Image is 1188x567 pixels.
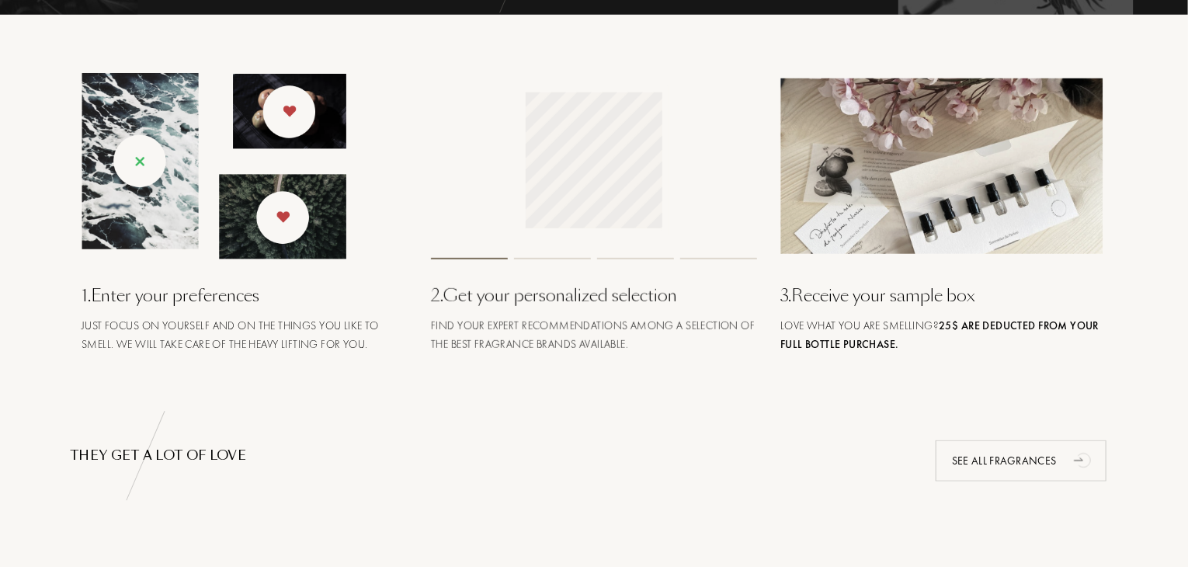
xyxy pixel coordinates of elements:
[780,318,1099,351] span: 25$ are deducted from your full bottle purchase.
[780,283,1106,308] div: 3 . Receive your sample box
[780,78,1106,254] img: box_landing_top.png
[82,73,346,259] img: landing_swipe.png
[82,316,408,353] div: Just focus on yourself and on the things you like to smell. We will take care of the heavy liftin...
[70,447,1118,465] div: THEY GET A LOT OF LOVE
[1068,444,1099,475] div: animation
[82,283,408,308] div: 1 . Enter your preferences
[431,283,757,308] div: 2 . Get your personalized selection
[780,318,1099,351] span: Love what you are smelling?
[431,316,757,353] div: Find your expert recommendations among a selection of the best fragrance brands available.
[936,440,1106,482] div: See all fragrances
[924,440,1118,482] a: See all fragrancesanimation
